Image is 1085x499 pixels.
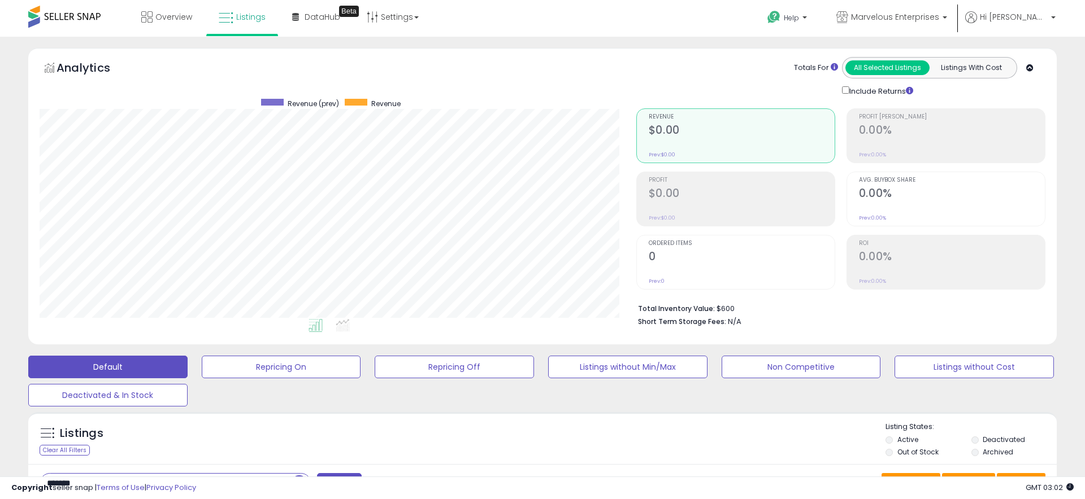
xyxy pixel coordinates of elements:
button: Filters [317,473,361,493]
div: Tooltip anchor [339,6,359,17]
button: Listings without Min/Max [548,356,708,378]
strong: Copyright [11,482,53,493]
span: Profit [PERSON_NAME] [859,114,1045,120]
span: Listings [236,11,266,23]
button: Actions [997,473,1045,492]
small: Prev: 0.00% [859,151,886,158]
button: Non Competitive [722,356,881,378]
b: Short Term Storage Fees: [638,317,726,326]
h5: Listings [60,426,103,441]
h2: $0.00 [649,124,835,139]
b: Total Inventory Value: [638,304,715,313]
div: Include Returns [834,84,927,97]
p: Listing States: [886,422,1056,432]
span: 2025-09-16 03:02 GMT [1026,482,1074,493]
button: Listings without Cost [895,356,1054,378]
button: Columns [942,473,995,492]
span: Overview [155,11,192,23]
label: Archived [983,447,1013,457]
span: DataHub [305,11,340,23]
div: Clear All Filters [40,445,90,456]
h5: Analytics [57,60,132,78]
h2: 0.00% [859,187,1045,202]
small: Prev: 0.00% [859,278,886,284]
span: Revenue (prev) [288,99,339,108]
span: Avg. Buybox Share [859,177,1045,183]
h2: $0.00 [649,187,835,202]
li: $600 [638,301,1037,314]
label: Deactivated [983,435,1025,444]
small: Prev: $0.00 [649,151,675,158]
a: Hi [PERSON_NAME] [965,11,1056,37]
button: All Selected Listings [845,60,930,75]
button: Default [28,356,188,378]
label: Out of Stock [897,447,939,457]
span: Revenue [371,99,401,108]
span: Hi [PERSON_NAME] [980,11,1048,23]
label: Active [897,435,918,444]
span: Revenue [649,114,835,120]
h2: 0 [649,250,835,265]
button: Repricing On [202,356,361,378]
small: Prev: 0 [649,278,665,284]
small: Prev: 0.00% [859,215,886,221]
span: Help [784,13,799,23]
button: Repricing Off [375,356,534,378]
div: seller snap | | [11,483,196,493]
button: Save View [882,473,940,492]
h2: 0.00% [859,250,1045,265]
span: Ordered Items [649,240,835,247]
button: Listings With Cost [929,60,1013,75]
a: Help [758,2,818,37]
h2: 0.00% [859,124,1045,139]
span: N/A [728,316,741,327]
button: Deactivated & In Stock [28,384,188,406]
span: Profit [649,177,835,183]
div: Totals For [794,63,838,73]
span: ROI [859,240,1045,247]
small: Prev: $0.00 [649,215,675,221]
i: Get Help [767,10,781,24]
span: Marvelous Enterprises [851,11,939,23]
